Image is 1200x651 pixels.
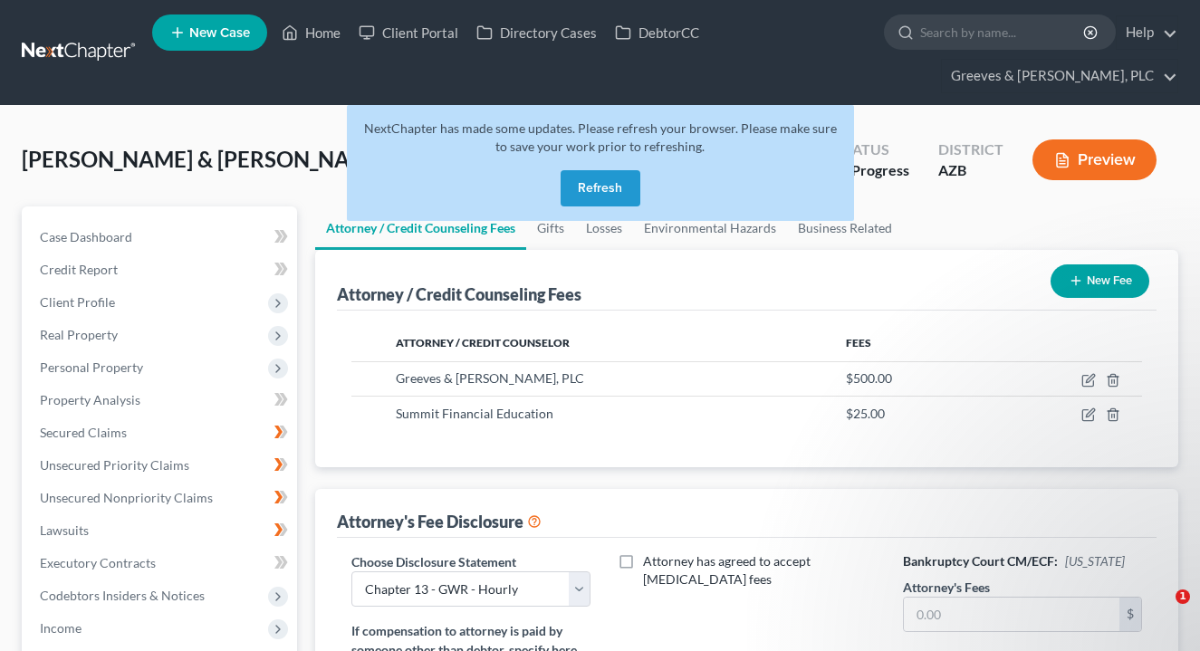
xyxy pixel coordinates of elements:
[25,384,297,416] a: Property Analysis
[1119,598,1141,632] div: $
[1117,16,1177,49] a: Help
[40,359,143,375] span: Personal Property
[40,229,132,244] span: Case Dashboard
[40,620,82,636] span: Income
[1138,589,1182,633] iframe: Intercom live chat
[40,555,156,570] span: Executory Contracts
[396,370,584,386] span: Greeves & [PERSON_NAME], PLC
[189,26,250,40] span: New Case
[1176,589,1190,604] span: 1
[396,336,570,349] span: Attorney / Credit Counselor
[903,578,990,597] label: Attorney's Fees
[846,370,892,386] span: $500.00
[1032,139,1157,180] button: Preview
[40,392,140,407] span: Property Analysis
[40,522,89,538] span: Lawsuits
[40,294,115,310] span: Client Profile
[25,482,297,514] a: Unsecured Nonpriority Claims
[396,406,553,421] span: Summit Financial Education
[643,553,811,587] span: Attorney has agreed to accept [MEDICAL_DATA] fees
[836,160,909,181] div: In Progress
[1051,264,1149,298] button: New Fee
[40,262,118,277] span: Credit Report
[938,139,1003,160] div: District
[25,547,297,579] a: Executory Contracts
[25,449,297,482] a: Unsecured Priority Claims
[846,336,871,349] span: Fees
[25,221,297,254] a: Case Dashboard
[350,16,467,49] a: Client Portal
[25,514,297,547] a: Lawsuits
[40,327,118,342] span: Real Property
[40,490,213,505] span: Unsecured Nonpriority Claims
[273,16,350,49] a: Home
[920,15,1086,49] input: Search by name...
[606,16,708,49] a: DebtorCC
[942,60,1177,92] a: Greeves & [PERSON_NAME], PLC
[25,416,297,449] a: Secured Claims
[337,283,581,305] div: Attorney / Credit Counseling Fees
[40,425,127,440] span: Secured Claims
[40,457,189,473] span: Unsecured Priority Claims
[561,170,640,206] button: Refresh
[364,120,837,154] span: NextChapter has made some updates. Please refresh your browser. Please make sure to save your wor...
[903,552,1142,570] h6: Bankruptcy Court CM/ECF:
[351,552,516,571] label: Choose Disclosure Statement
[22,146,389,172] span: [PERSON_NAME] & [PERSON_NAME]
[25,254,297,286] a: Credit Report
[315,206,526,250] a: Attorney / Credit Counseling Fees
[40,588,205,603] span: Codebtors Insiders & Notices
[904,598,1119,632] input: 0.00
[1065,553,1125,569] span: [US_STATE]
[938,160,1003,181] div: AZB
[337,511,542,532] div: Attorney's Fee Disclosure
[467,16,606,49] a: Directory Cases
[836,139,909,160] div: Status
[846,406,885,421] span: $25.00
